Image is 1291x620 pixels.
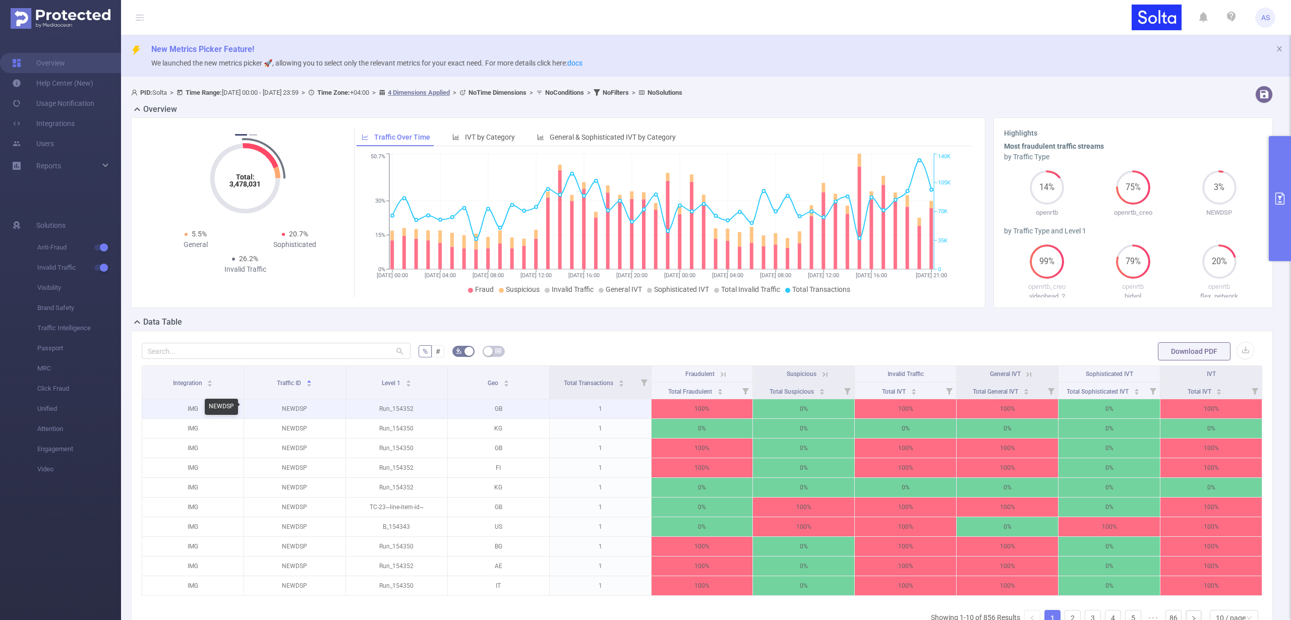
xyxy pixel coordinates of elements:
tspan: 50.7% [371,154,385,160]
span: General IVT [606,285,642,293]
span: New Metrics Picker Feature! [151,44,254,54]
i: icon: caret-down [1216,391,1222,394]
div: Sort [618,379,624,385]
a: Help Center (New) [12,73,93,93]
tspan: [DATE] 00:00 [664,272,695,279]
i: Filter menu [738,383,752,399]
p: IMG [142,517,244,536]
b: No Filters [603,89,629,96]
p: 100% [957,537,1058,556]
button: 1 [235,134,247,136]
span: Sophisticated IVT [654,285,709,293]
p: 0% [753,439,854,458]
i: icon: caret-up [1134,387,1139,390]
tspan: [DATE] 16:00 [856,272,887,279]
span: IVT by Category [465,133,515,141]
i: icon: caret-down [207,383,213,386]
span: > [584,89,594,96]
div: Invalid Traffic [196,264,295,275]
span: Total Transactions [792,285,850,293]
i: icon: thunderbolt [131,45,141,55]
div: NEWDSP [205,399,238,415]
tspan: [DATE] 08:00 [760,272,791,279]
i: icon: caret-down [1024,391,1029,394]
p: 100% [652,576,753,595]
i: Filter menu [1248,383,1262,399]
p: 1 [550,576,651,595]
p: GB [448,498,549,517]
img: Protected Media [11,8,110,29]
p: Run_154350 [346,537,447,556]
span: 20.7% [289,230,308,238]
p: Run_154352 [346,478,447,497]
p: 0% [957,478,1058,497]
p: Run_154352 [346,399,447,418]
p: videohead_2 [1004,291,1090,301]
i: Filter menu [840,383,854,399]
p: Run_154352 [346,458,447,477]
tspan: [DATE] 04:00 [712,272,743,279]
span: 3% [1202,183,1237,192]
tspan: 3,478,031 [229,180,261,188]
span: Reports [36,162,61,170]
p: 1 [550,537,651,556]
tspan: Total: [236,173,255,181]
span: 99% [1030,258,1064,266]
span: # [436,347,440,355]
p: 0% [855,419,956,438]
h2: Data Table [143,316,182,328]
span: Passport [37,338,121,358]
span: Traffic ID [277,380,303,387]
tspan: [DATE] 12:00 [520,272,552,279]
div: General [146,239,245,250]
p: IMG [142,498,244,517]
i: icon: user [131,89,140,96]
tspan: 15% [375,232,385,238]
p: 0% [753,556,854,576]
p: 0% [753,576,854,595]
span: Sophisticated IVT [1086,370,1133,378]
p: IMG [142,458,244,477]
p: 100% [1160,439,1262,458]
a: docs [567,59,582,67]
p: 0% [1059,399,1160,418]
a: Reports [36,156,61,176]
i: icon: caret-up [207,379,213,382]
p: KG [448,478,549,497]
span: Total IVT [1188,388,1213,395]
p: 0% [753,399,854,418]
tspan: [DATE] 21:00 [916,272,947,279]
p: TC-23~line-item-id~ [346,498,447,517]
p: 0% [753,537,854,556]
p: NEWDSP [244,478,345,497]
p: IMG [142,419,244,438]
p: 100% [855,556,956,576]
span: Engagement [37,439,121,459]
p: 1 [550,399,651,418]
h2: Overview [143,103,177,115]
span: 20% [1202,258,1237,266]
p: B_154343 [346,517,447,536]
p: NEWDSP [1176,208,1262,218]
span: Invalid Traffic [37,258,121,278]
tspan: [DATE] 20:00 [616,272,648,279]
span: > [299,89,308,96]
i: icon: caret-down [503,383,509,386]
span: Traffic Intelligence [37,318,121,338]
p: 0% [1059,478,1160,497]
p: 0% [1160,478,1262,497]
p: US [448,517,549,536]
tspan: 140K [938,154,951,160]
i: icon: table [495,348,501,354]
tspan: 30% [375,198,385,205]
span: Total Suspicious [770,388,815,395]
p: 0% [1059,556,1160,576]
i: icon: caret-up [1024,387,1029,390]
p: 0% [652,498,753,517]
span: > [450,89,459,96]
b: Time Zone: [317,89,350,96]
button: Download PDF [1158,342,1230,360]
p: NEWDSP [244,517,345,536]
b: No Time Dimensions [468,89,526,96]
b: No Solutions [648,89,682,96]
